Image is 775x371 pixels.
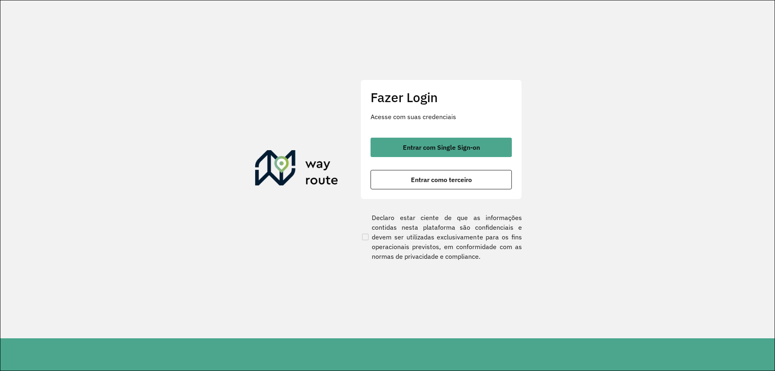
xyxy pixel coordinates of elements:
button: button [371,138,512,157]
label: Declaro estar ciente de que as informações contidas nesta plataforma são confidenciais e devem se... [360,213,522,261]
h2: Fazer Login [371,90,512,105]
span: Entrar como terceiro [411,176,472,183]
button: button [371,170,512,189]
p: Acesse com suas credenciais [371,112,512,122]
img: Roteirizador AmbevTech [255,150,338,189]
span: Entrar com Single Sign-on [403,144,480,151]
